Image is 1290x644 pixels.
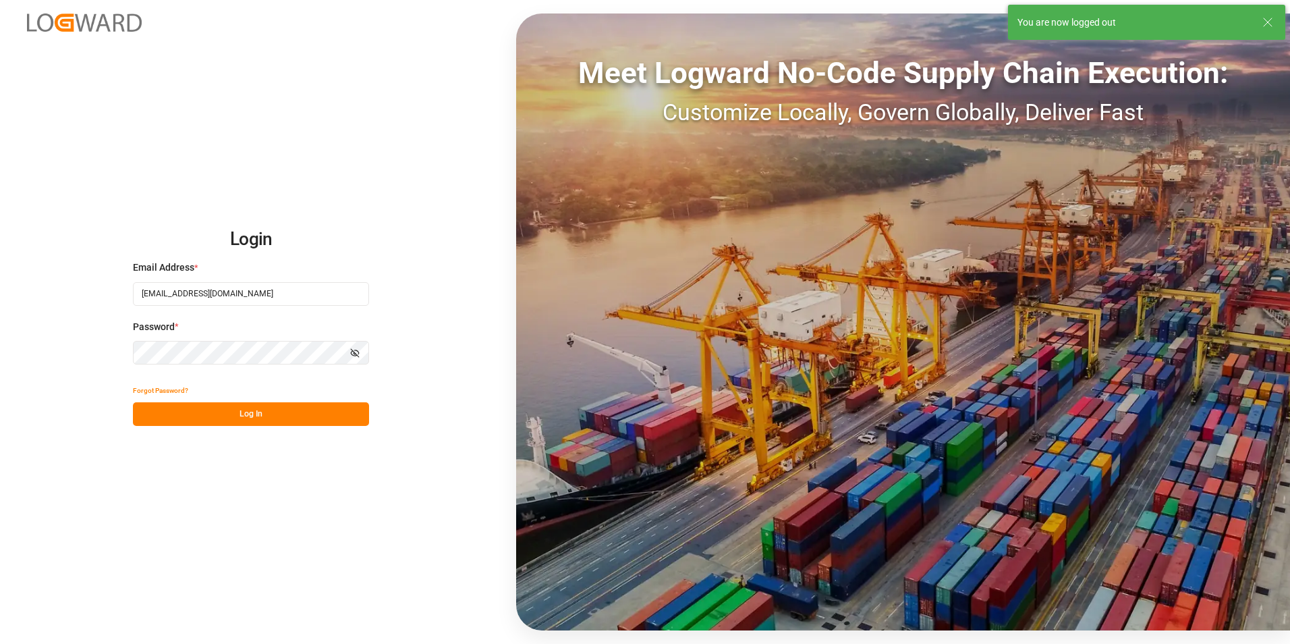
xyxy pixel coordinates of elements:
span: Password [133,320,175,334]
button: Forgot Password? [133,379,188,402]
div: Customize Locally, Govern Globally, Deliver Fast [516,95,1290,130]
h2: Login [133,218,369,261]
img: Logward_new_orange.png [27,14,142,32]
div: Meet Logward No-Code Supply Chain Execution: [516,51,1290,95]
div: You are now logged out [1017,16,1250,30]
input: Enter your email [133,282,369,306]
span: Email Address [133,261,194,275]
button: Log In [133,402,369,426]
